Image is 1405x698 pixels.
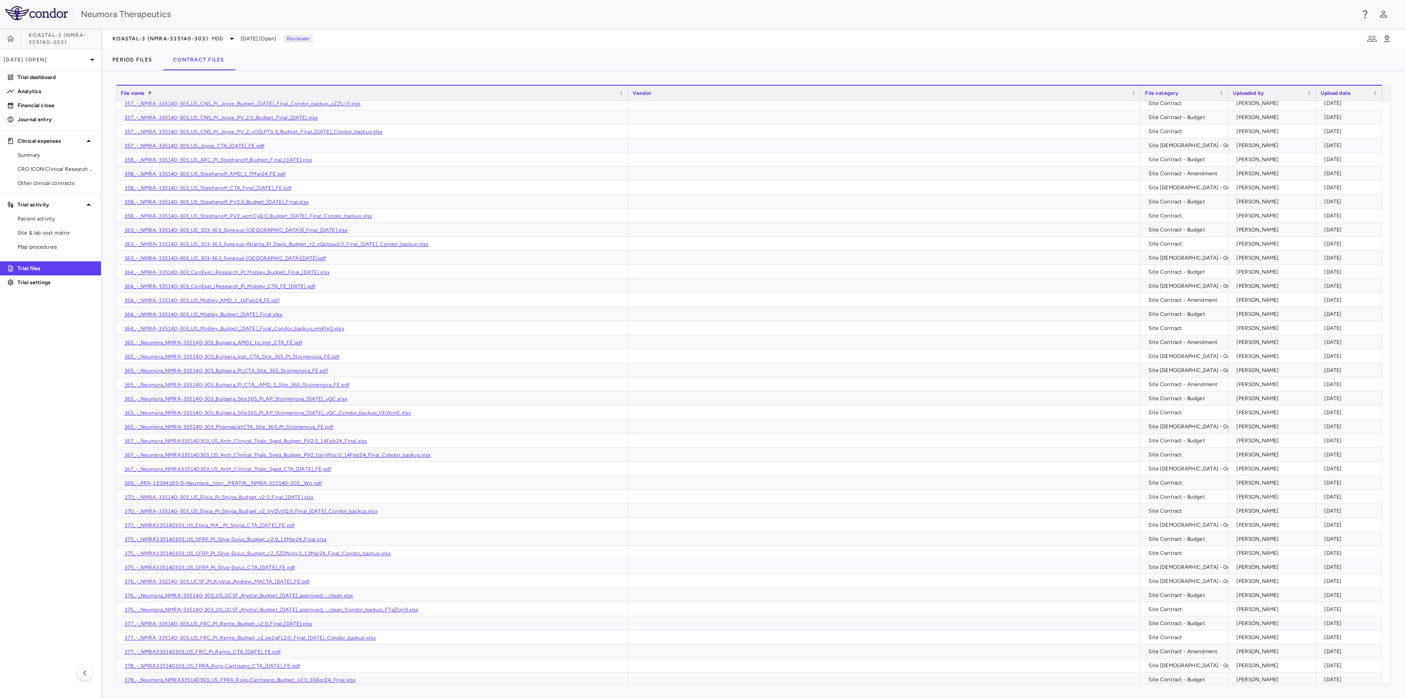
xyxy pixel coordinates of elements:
div: [PERSON_NAME] [1236,490,1312,504]
a: 378_-_Neumora_NMRA335140303_US_FPRA_Roig-Cantisano_Budget_v2.0_30Apr24_Final.xlsx [124,677,356,683]
div: [DATE] [1324,307,1378,321]
a: 364_-_NMRA-335140-303_US_Mobley_Budget_[DATE]_Final.xlsx [124,311,282,318]
div: [DATE] [1324,251,1378,265]
span: Patient activity [18,215,94,223]
div: [DATE] [1324,152,1378,166]
div: Site [DEMOGRAPHIC_DATA] - Og Work Order [1149,363,1260,377]
span: File name [121,90,144,96]
div: Site [DEMOGRAPHIC_DATA] - Og Work Order [1149,279,1260,293]
div: [PERSON_NAME] [1236,434,1312,448]
a: 363_-_NMRA-335140-303_US_303-363_Synexus-[GEOGRAPHIC_DATA][DATE]pdf [124,255,326,261]
div: Site Contract - Budget [1149,616,1224,630]
div: [DATE] [1324,658,1378,673]
div: [PERSON_NAME] [1236,560,1312,574]
a: 375_-_NMRA335140303_US_SFRP_PI_Silva-Duluc_Budget_v2_5ZDNclg.0_13Mar24_Final_Condor_backup.xlsx [124,550,391,557]
a: 365_-_Neumora_NMRA-335140-303_Bulgaria_AMD1_to_Inst_CTA_FE.pdf [124,340,302,346]
div: Site [DEMOGRAPHIC_DATA] - Og Work Order [1149,181,1260,195]
div: [DATE] [1324,391,1378,405]
div: Site Contract - Budget [1149,195,1224,209]
div: Site Contract - Budget [1149,391,1224,405]
div: [DATE] [1324,560,1378,574]
div: Site Contract - Budget [1149,307,1224,321]
a: 376_-_Neumora_NMRA-335140-303_US_UCSF_Krystal_Budget_[DATE]_approved_-_clean.xlsx [124,593,353,599]
a: 357_-_NMRA-335140-303_US_CNS_PI_Joyce_Budget_[DATE]_Final_Condor_backup_zZZLri5.xlsx [124,101,361,107]
span: Upload date [1321,90,1351,96]
div: [DATE] [1324,363,1378,377]
span: Site & lab cost matrix [18,229,94,237]
div: [PERSON_NAME] [1236,602,1312,616]
a: 375_-_NMRA335140303_US_SFRP_PI_Silva-Duluc_Budget_v2.0_13Mar24_Final.xlsx [124,536,327,542]
div: Site Contract - Budget [1149,223,1224,237]
div: [DATE] [1324,476,1378,490]
div: [DATE] [1324,181,1378,195]
span: CRO ICON Clinical Research Limited [18,165,94,173]
div: Site [DEMOGRAPHIC_DATA] - Og Work Order [1149,462,1260,476]
a: 365_-_Neumora_NMRA-335140-303_Bulgaria_Site365_PI_AP_Stoimenova_[DATE]_vQC_Condor_backup_t9UXcnE.... [124,410,411,416]
div: [DATE] [1324,462,1378,476]
div: [DATE] [1324,279,1378,293]
img: logo-full-SnFGN8VE.png [5,6,68,20]
a: 377_-_NMRA335140303_US_FRC_PI_Rente_CTA_[DATE]_FE.pdf [124,649,281,655]
a: 376_-_NMRA-332140-303_UCSF_PI_Krystal_Andrew_MACTA_[DATE]_FE.pdf [124,579,310,585]
div: [DATE] [1324,138,1378,152]
div: [PERSON_NAME] [1236,391,1312,405]
a: 377_-_NMRA-335140-303_US_FRC_PI_Rente_Budget_v2.0_Final_[DATE].xlsx [124,621,312,627]
div: [PERSON_NAME] [1236,504,1312,518]
div: [PERSON_NAME] [1236,518,1312,532]
div: [DATE] [1324,574,1378,588]
div: Site Contract [1149,546,1224,560]
div: [DATE] [1324,209,1378,223]
a: 370_-_NMRA335140303_US_Elixia_MA__PI_Smiga_CTA_[DATE]_FE.pdf [124,522,295,528]
div: Site Contract - Budget [1149,110,1224,124]
p: Trial dashboard [18,73,94,81]
p: Trial settings [18,278,94,286]
a: 358_-_NMRA-335140-303_US_Stephanoff_CTA_Final_[DATE]_FE.pdf [124,185,292,191]
div: [DATE] [1324,321,1378,335]
div: [DATE] [1324,335,1378,349]
div: [PERSON_NAME] [1236,546,1312,560]
div: Site Contract - Amendment [1149,644,1224,658]
div: Site Contract [1149,321,1224,335]
a: 364_-_NMRA-335140-303_US_Mobley_AMD_1_16Feb24_FE.pdf [124,297,280,304]
a: 365_-_Neumora_NMRA-335140-303_Bulgaria_Inst_CTA_Site_365_PI_Stoimenova_FE.pdf [124,354,340,360]
p: Trial activity [18,201,83,209]
div: [DATE] [1324,223,1378,237]
span: Summary [18,151,94,159]
div: [DATE] [1324,448,1378,462]
div: [DATE] [1324,434,1378,448]
div: Site Contract [1149,96,1224,110]
div: [PERSON_NAME] [1236,616,1312,630]
div: [PERSON_NAME] [1236,293,1312,307]
div: Site Contract - Budget [1149,152,1224,166]
div: Site Contract [1149,237,1224,251]
div: Site Contract - Budget [1149,434,1224,448]
div: [PERSON_NAME] [1236,673,1312,687]
a: 367_-_Neumora_NMRA335140303_US_Arch_Clinical_Trials_Syed_CTA_[DATE]_FE.pdf [124,466,331,472]
p: Journal entry [18,116,94,123]
div: Site [DEMOGRAPHIC_DATA] - Og Work Order [1149,574,1260,588]
div: Site Contract - Amendment [1149,293,1224,307]
div: Site Contract - Budget [1149,532,1224,546]
a: 367_-_Neumora_NMRA335140303_US_Arch_Clinical_Trials_Syed_Budget_PV2_UzvVKyz.0_14Feb24_Final_Condo... [124,452,431,458]
a: 363_-_NMRA-335140-303_US_303-363_Synexus-[GEOGRAPHIC_DATA]0_Final_[DATE].xlsx [124,227,348,233]
div: [DATE] [1324,293,1378,307]
a: 365_-_Neumora_NMRA-335140-303_Bulgaria_PI_CTA_Site_365_Stoimenova_FE.pdf [124,368,328,374]
div: [DATE] [1324,349,1378,363]
div: [DATE] [1324,546,1378,560]
div: [PERSON_NAME] [1236,448,1312,462]
div: [PERSON_NAME] [1236,124,1312,138]
span: MDD [212,35,223,43]
div: Site Contract [1149,405,1224,420]
div: [DATE] [1324,96,1378,110]
div: Site Contract [1149,209,1224,223]
div: [PERSON_NAME] [1236,321,1312,335]
div: Site Contract - Amendment [1149,335,1224,349]
div: Site Contract - Amendment [1149,377,1224,391]
div: [PERSON_NAME] [1236,476,1312,490]
a: 364_-_NMRA-335140-303_US_Mobley_Budget_[DATE]_Final_Condor_backup_rmiKIxO.xlsx [124,325,344,332]
div: Site Contract [1149,504,1224,518]
div: [PERSON_NAME] [1236,265,1312,279]
div: [DATE] [1324,195,1378,209]
span: Other clinical contracts [18,179,94,187]
p: Financial close [18,101,94,109]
